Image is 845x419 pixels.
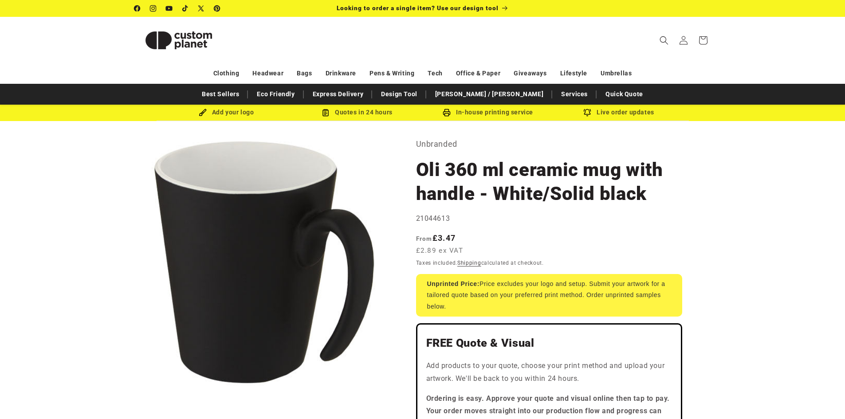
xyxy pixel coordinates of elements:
[416,258,682,267] div: Taxes included. calculated at checkout.
[416,158,682,206] h1: Oli 360 ml ceramic mug with handle - White/Solid black
[326,66,356,81] a: Drinkware
[369,66,414,81] a: Pens & Writing
[197,86,244,102] a: Best Sellers
[456,66,500,81] a: Office & Paper
[308,86,368,102] a: Express Delivery
[427,280,480,287] strong: Unprinted Price:
[431,86,548,102] a: [PERSON_NAME] / [PERSON_NAME]
[416,274,682,317] div: Price excludes your logo and setup. Submit your artwork for a tailored quote based on your prefer...
[292,107,423,118] div: Quotes in 24 hours
[457,260,481,266] a: Shipping
[199,109,207,117] img: Brush Icon
[337,4,499,12] span: Looking to order a single item? Use our design tool
[213,66,240,81] a: Clothing
[161,107,292,118] div: Add your logo
[297,66,312,81] a: Bags
[134,20,223,60] img: Custom Planet
[560,66,587,81] a: Lifestyle
[428,66,442,81] a: Tech
[601,86,648,102] a: Quick Quote
[416,246,464,256] span: £2.89 ex VAT
[554,107,684,118] div: Live order updates
[583,109,591,117] img: Order updates
[557,86,592,102] a: Services
[134,137,394,396] media-gallery: Gallery Viewer
[252,86,299,102] a: Eco Friendly
[416,233,456,243] strong: £3.47
[416,214,450,223] span: 21044613
[514,66,546,81] a: Giveaways
[426,336,672,350] h2: FREE Quote & Visual
[416,235,432,242] span: From
[443,109,451,117] img: In-house printing
[416,137,682,151] p: Unbranded
[601,66,632,81] a: Umbrellas
[654,31,674,50] summary: Search
[423,107,554,118] div: In-house printing service
[426,360,672,385] p: Add products to your quote, choose your print method and upload your artwork. We'll be back to yo...
[252,66,283,81] a: Headwear
[131,17,226,63] a: Custom Planet
[377,86,422,102] a: Design Tool
[322,109,330,117] img: Order Updates Icon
